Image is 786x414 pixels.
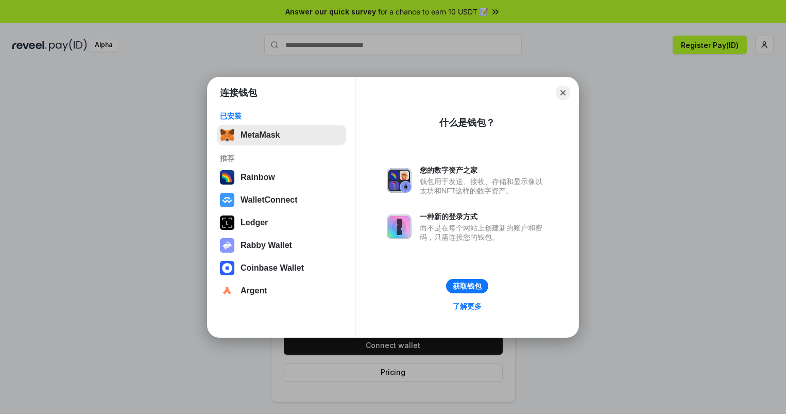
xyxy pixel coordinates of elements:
img: svg+xml,%3Csvg%20width%3D%2228%22%20height%3D%2228%22%20viewBox%3D%220%200%2028%2028%22%20fill%3D... [220,284,234,298]
button: Argent [217,280,346,301]
div: 推荐 [220,154,343,163]
div: 获取钱包 [453,281,482,291]
a: 了解更多 [447,300,488,313]
div: 您的数字资产之家 [420,165,548,175]
button: Ledger [217,212,346,233]
div: 什么是钱包？ [439,117,495,129]
div: WalletConnect [241,195,298,205]
div: Rainbow [241,173,275,182]
img: svg+xml,%3Csvg%20xmlns%3D%22http%3A%2F%2Fwww.w3.org%2F2000%2Fsvg%22%20fill%3D%22none%22%20viewBox... [387,168,412,193]
button: Close [556,86,570,100]
img: svg+xml,%3Csvg%20width%3D%22120%22%20height%3D%22120%22%20viewBox%3D%220%200%20120%20120%22%20fil... [220,170,234,185]
div: 已安装 [220,111,343,121]
button: Rainbow [217,167,346,188]
div: MetaMask [241,130,280,140]
button: Rabby Wallet [217,235,346,256]
div: 钱包用于发送、接收、存储和显示像以太坊和NFT这样的数字资产。 [420,177,548,195]
button: Coinbase Wallet [217,258,346,278]
button: 获取钱包 [446,279,488,293]
img: svg+xml,%3Csvg%20width%3D%2228%22%20height%3D%2228%22%20viewBox%3D%220%200%2028%2028%22%20fill%3D... [220,261,234,275]
div: 一种新的登录方式 [420,212,548,221]
img: svg+xml,%3Csvg%20xmlns%3D%22http%3A%2F%2Fwww.w3.org%2F2000%2Fsvg%22%20width%3D%2228%22%20height%3... [220,216,234,230]
img: svg+xml,%3Csvg%20width%3D%2228%22%20height%3D%2228%22%20viewBox%3D%220%200%2028%2028%22%20fill%3D... [220,193,234,207]
div: Coinbase Wallet [241,263,304,273]
img: svg+xml,%3Csvg%20xmlns%3D%22http%3A%2F%2Fwww.w3.org%2F2000%2Fsvg%22%20fill%3D%22none%22%20viewBox... [387,214,412,239]
button: WalletConnect [217,190,346,210]
div: Ledger [241,218,268,227]
img: svg+xml,%3Csvg%20xmlns%3D%22http%3A%2F%2Fwww.w3.org%2F2000%2Fsvg%22%20fill%3D%22none%22%20viewBox... [220,238,234,253]
h1: 连接钱包 [220,87,257,99]
div: Argent [241,286,267,295]
div: Rabby Wallet [241,241,292,250]
div: 了解更多 [453,302,482,311]
img: svg+xml,%3Csvg%20fill%3D%22none%22%20height%3D%2233%22%20viewBox%3D%220%200%2035%2033%22%20width%... [220,128,234,142]
div: 而不是在每个网站上创建新的账户和密码，只需连接您的钱包。 [420,223,548,242]
button: MetaMask [217,125,346,145]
